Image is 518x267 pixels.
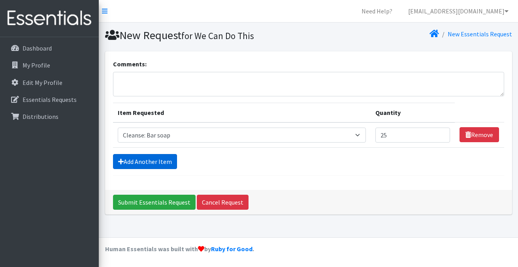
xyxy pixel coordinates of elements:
[105,245,254,253] strong: Human Essentials was built with by .
[113,103,371,122] th: Item Requested
[181,30,254,41] small: for We Can Do This
[197,195,249,210] a: Cancel Request
[3,75,96,90] a: Edit My Profile
[448,30,512,38] a: New Essentials Request
[402,3,515,19] a: [EMAIL_ADDRESS][DOMAIN_NAME]
[23,79,62,86] p: Edit My Profile
[113,195,196,210] input: Submit Essentials Request
[3,40,96,56] a: Dashboard
[3,57,96,73] a: My Profile
[105,28,306,42] h1: New Request
[23,61,50,69] p: My Profile
[3,109,96,124] a: Distributions
[211,245,252,253] a: Ruby for Good
[460,127,499,142] a: Remove
[371,103,455,122] th: Quantity
[23,96,77,103] p: Essentials Requests
[355,3,399,19] a: Need Help?
[23,113,58,120] p: Distributions
[113,154,177,169] a: Add Another Item
[113,59,147,69] label: Comments:
[23,44,52,52] p: Dashboard
[3,92,96,107] a: Essentials Requests
[3,5,96,32] img: HumanEssentials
